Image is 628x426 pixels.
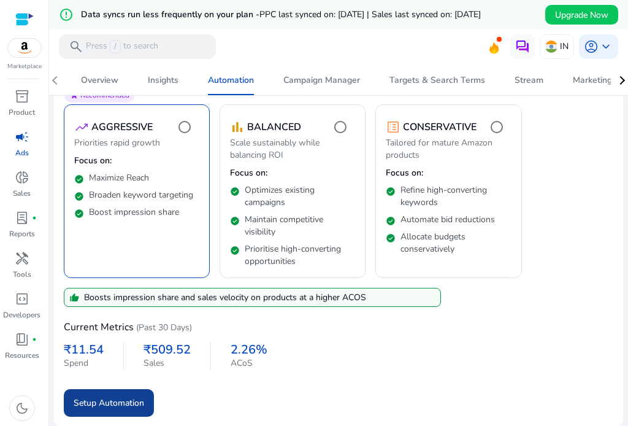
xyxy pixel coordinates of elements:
[386,216,396,226] span: check_circle
[3,309,40,320] p: Developers
[230,137,355,164] p: Scale sustainably while balancing ROI
[32,337,37,342] span: fiber_manual_record
[144,341,191,358] span: ₹509.52
[231,343,267,357] h3: 2.26%
[13,188,31,199] p: Sales
[64,322,134,333] h4: Current Metrics
[208,76,254,85] div: Automation
[386,167,511,179] p: Focus on:
[245,184,355,209] p: Optimizes existing campaigns
[74,192,84,201] span: check_circle
[283,76,360,85] div: Campaign Manager
[91,120,153,134] p: AGGRESSIVE
[81,76,118,85] div: Overview
[15,130,29,144] span: campaign
[584,39,599,54] span: account_circle
[230,167,355,179] p: Focus on:
[560,36,569,57] p: IN
[9,228,35,239] p: Reports
[89,189,193,201] p: Broaden keyword targeting
[148,76,178,85] div: Insights
[545,41,557,53] img: in.svg
[13,269,31,280] p: Tools
[15,332,29,347] span: book_4
[555,9,608,21] span: Upgrade Now
[15,89,29,104] span: inventory_2
[230,216,240,226] span: check_circle
[84,291,366,304] p: Boosts impression share and sales velocity on products at a higher ACOS
[69,90,79,100] span: star
[15,251,29,266] span: handyman
[386,187,396,196] span: check_circle
[230,246,240,255] span: check_circle
[59,7,74,22] mat-icon: error_outline
[110,40,121,53] span: /
[386,233,396,243] span: check_circle
[86,40,158,53] p: Press to search
[74,137,199,152] p: Priorities rapid growth
[386,120,400,134] span: list_alt
[8,39,41,57] img: amazon.svg
[64,341,104,358] span: ₹11.54
[400,214,495,226] p: Automate bid reductions
[230,120,245,134] span: bar_chart
[32,215,37,220] span: fiber_manual_record
[515,76,543,85] div: Stream
[599,39,613,54] span: keyboard_arrow_down
[245,214,355,238] p: Maintain competitive visibility
[545,5,618,25] button: Upgrade Now
[15,401,29,416] span: dark_mode
[231,357,267,370] p: ACoS
[403,120,477,134] p: CONSERVATIVE
[9,107,35,118] p: Product
[136,321,192,334] p: (Past 30 Days)
[144,357,191,370] p: Sales
[259,9,481,20] span: PPC last synced on: [DATE] | Sales last synced on: [DATE]
[245,243,355,268] p: Prioritise high-converting opportunities
[69,39,83,54] span: search
[15,211,29,225] span: lab_profile
[230,187,240,196] span: check_circle
[74,209,84,219] span: check_circle
[89,172,149,184] p: Maximize Reach
[400,184,511,209] p: Refine high-converting keywords
[74,120,89,134] span: trending_up
[74,174,84,184] span: check_circle
[64,357,104,370] p: Spend
[247,120,301,134] p: BALANCED
[15,170,29,185] span: donut_small
[7,62,42,71] p: Marketplace
[389,76,485,85] div: Targets & Search Terms
[5,350,39,361] p: Resources
[74,155,199,167] p: Focus on:
[64,389,154,417] button: Setup Automation
[400,231,511,255] p: Allocate budgets conservatively
[89,206,179,219] p: Boost impression share
[69,293,79,303] span: thumb_up
[386,137,511,164] p: Tailored for mature Amazon products
[81,10,481,20] h5: Data syncs run less frequently on your plan -
[74,397,144,409] span: Setup Automation
[15,292,29,306] span: code_blocks
[15,147,29,158] p: Ads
